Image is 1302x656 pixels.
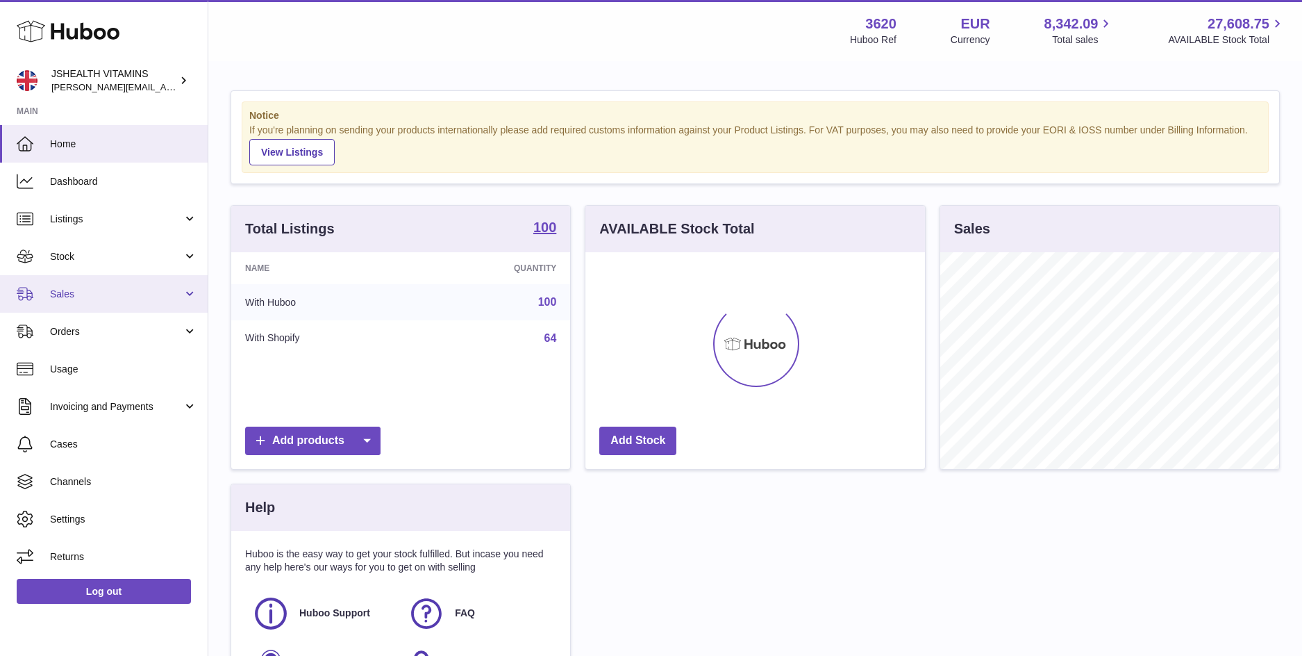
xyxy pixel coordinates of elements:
span: [PERSON_NAME][EMAIL_ADDRESS][DOMAIN_NAME] [51,81,278,92]
span: 27,608.75 [1208,15,1269,33]
span: Usage [50,363,197,376]
th: Quantity [414,252,570,284]
span: Stock [50,250,183,263]
img: francesca@jshealthvitamins.com [17,70,37,91]
a: 64 [544,332,557,344]
div: Huboo Ref [850,33,896,47]
h3: Total Listings [245,220,335,238]
a: Add Stock [599,427,676,455]
span: Cases [50,438,197,451]
td: With Huboo [231,284,414,320]
span: Huboo Support [299,607,370,620]
span: Sales [50,288,183,301]
div: If you're planning on sending your products internationally please add required customs informati... [249,124,1261,165]
a: 27,608.75 AVAILABLE Stock Total [1168,15,1285,47]
span: Channels [50,475,197,489]
td: With Shopify [231,320,414,356]
span: Total sales [1052,33,1114,47]
th: Name [231,252,414,284]
span: Listings [50,213,183,226]
span: Dashboard [50,175,197,188]
a: FAQ [408,595,549,632]
p: Huboo is the easy way to get your stock fulfilled. But incase you need any help here's our ways f... [245,548,556,574]
h3: Help [245,498,275,517]
span: Invoicing and Payments [50,400,183,413]
span: Orders [50,325,183,338]
strong: 3620 [865,15,896,33]
strong: Notice [249,109,1261,122]
span: Returns [50,550,197,564]
a: Log out [17,579,191,604]
a: 100 [533,220,556,237]
div: Currency [951,33,990,47]
a: 8,342.09 Total sales [1044,15,1115,47]
strong: 100 [533,220,556,234]
a: Add products [245,427,381,455]
div: JSHEALTH VITAMINS [51,67,176,94]
span: Settings [50,513,197,526]
a: View Listings [249,139,335,165]
strong: EUR [960,15,990,33]
span: FAQ [455,607,475,620]
span: AVAILABLE Stock Total [1168,33,1285,47]
span: Home [50,138,197,151]
span: 8,342.09 [1044,15,1099,33]
h3: Sales [954,220,990,238]
h3: AVAILABLE Stock Total [599,220,754,238]
a: Huboo Support [252,595,394,632]
a: 100 [538,296,557,308]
